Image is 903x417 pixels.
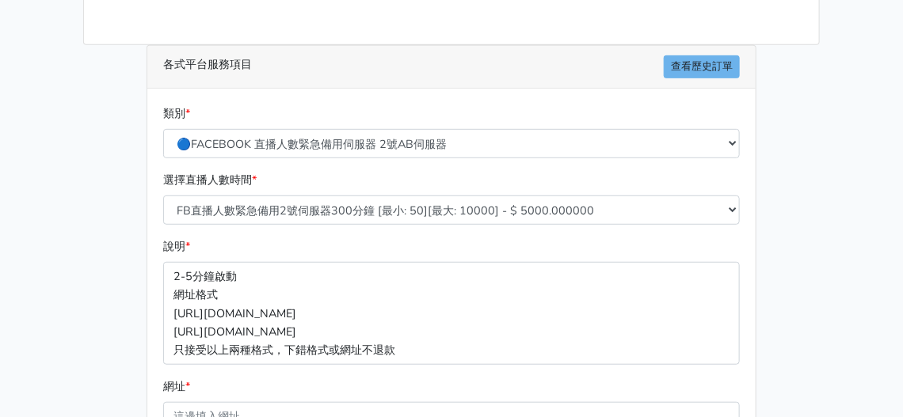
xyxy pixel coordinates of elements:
div: 各式平台服務項目 [147,46,756,89]
p: 2-5分鐘啟動 網址格式 [URL][DOMAIN_NAME] [URL][DOMAIN_NAME] 只接受以上兩種格式，下錯格式或網址不退款 [163,262,740,364]
label: 說明 [163,237,190,256]
label: 類別 [163,104,190,123]
label: 網址 [163,377,190,396]
a: 查看歷史訂單 [664,55,740,78]
label: 選擇直播人數時間 [163,171,257,189]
